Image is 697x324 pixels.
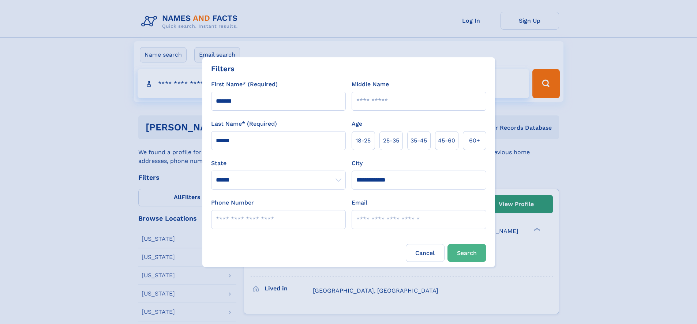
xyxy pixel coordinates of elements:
[211,198,254,207] label: Phone Number
[352,80,389,89] label: Middle Name
[469,136,480,145] span: 60+
[211,159,346,168] label: State
[406,244,445,262] label: Cancel
[352,119,362,128] label: Age
[411,136,427,145] span: 35‑45
[211,80,278,89] label: First Name* (Required)
[438,136,455,145] span: 45‑60
[211,63,235,74] div: Filters
[356,136,371,145] span: 18‑25
[383,136,399,145] span: 25‑35
[352,159,363,168] label: City
[352,198,367,207] label: Email
[447,244,486,262] button: Search
[211,119,277,128] label: Last Name* (Required)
